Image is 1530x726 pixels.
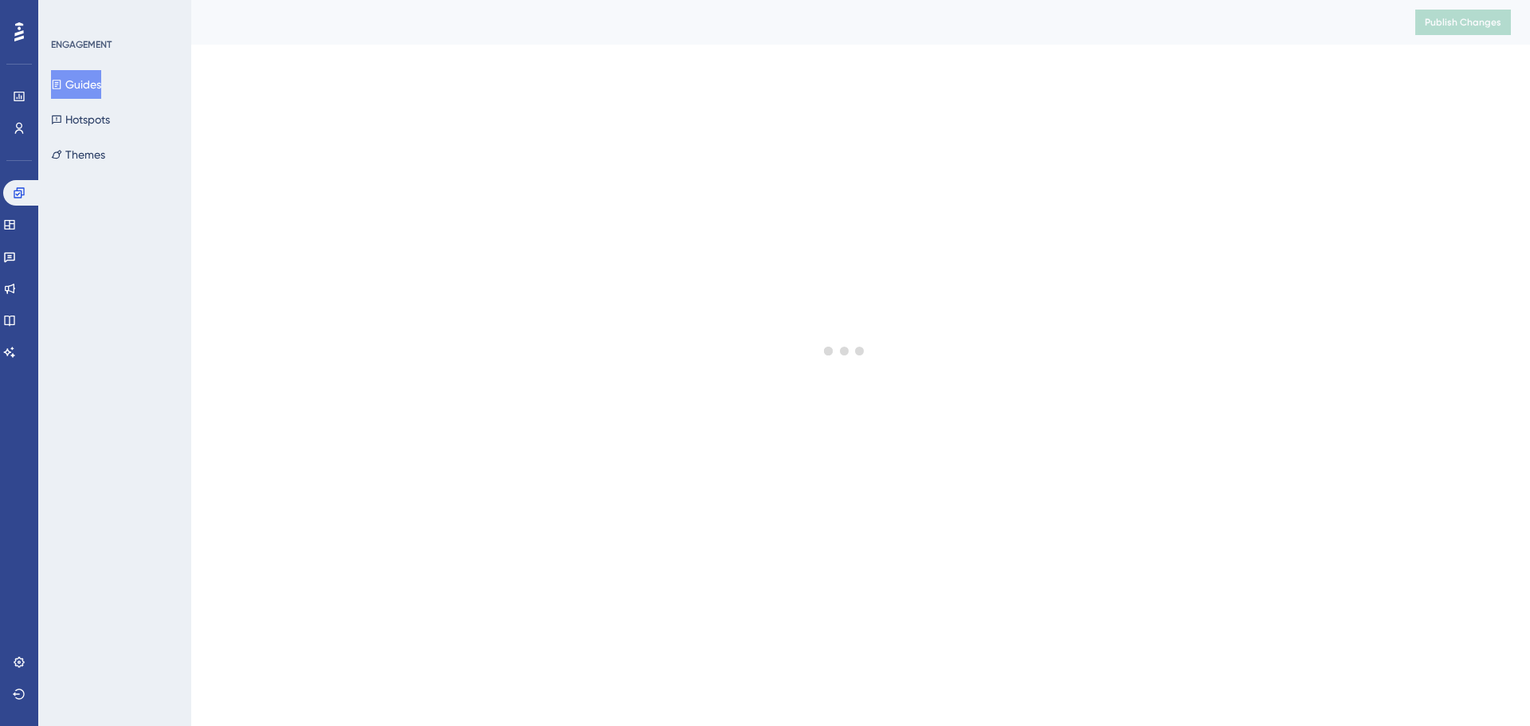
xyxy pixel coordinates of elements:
span: Publish Changes [1425,16,1501,29]
button: Publish Changes [1415,10,1511,35]
button: Hotspots [51,105,110,134]
button: Themes [51,140,105,169]
div: ENGAGEMENT [51,38,112,51]
button: Guides [51,70,101,99]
